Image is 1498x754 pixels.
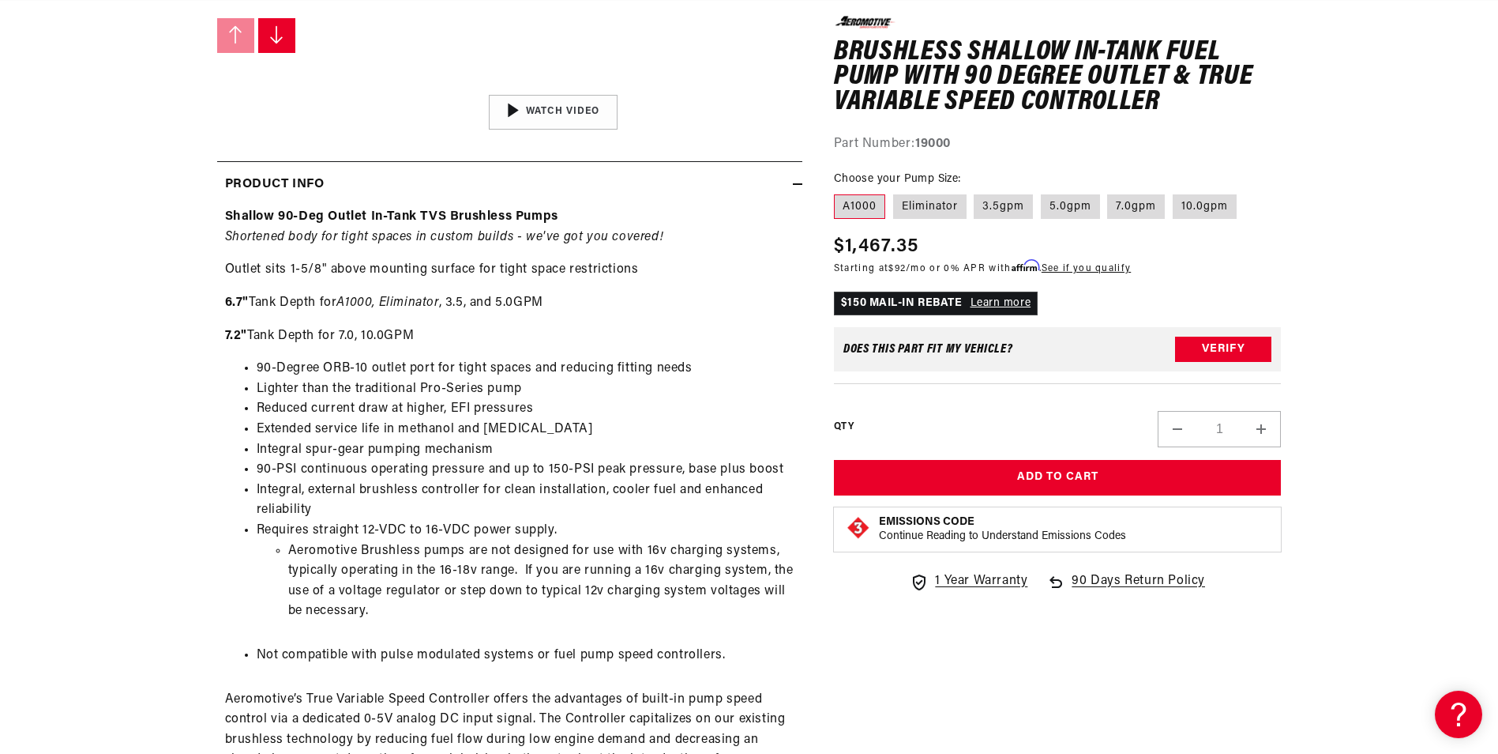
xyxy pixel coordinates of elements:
li: Extended service life in methanol and [MEDICAL_DATA] [257,420,794,440]
span: 90 Days Return Policy [1072,571,1205,607]
li: 90-PSI continuous operating pressure and up to 150-PSI peak pressure, base plus boost [257,460,794,481]
span: $1,467.35 [834,232,919,261]
p: $150 MAIL-IN REBATE [834,292,1038,315]
div: Part Number: [834,134,1282,155]
li: Requires straight 12-VDC to 16-VDC power supply. [257,521,794,622]
label: A1000 [834,194,885,219]
p: Starting at /mo or 0% APR with . [834,261,1131,276]
img: Emissions code [846,515,871,540]
li: Lighter than the traditional Pro-Series pump [257,379,794,400]
button: Add to Cart [834,460,1282,496]
p: Outlet sits 1-5/8" above mounting surface for tight space restrictions [225,260,794,281]
a: Learn more [971,297,1031,309]
span: Aeromotive Brushless pumps are not designed for use with 16v charging systems, typically operatin... [288,545,794,618]
label: 3.5gpm [974,194,1033,219]
em: Shortened body for tight spaces in custom builds - we've got you covered! [225,231,664,243]
li: Not compatible with pulse modulated systems or fuel pump speed controllers. [257,646,794,666]
legend: Choose your Pump Size: [834,170,963,187]
a: See if you qualify - Learn more about Affirm Financing (opens in modal) [1042,264,1131,273]
label: Eliminator [893,194,967,219]
a: 1 Year Warranty [910,571,1027,591]
strong: 19000 [915,138,951,150]
label: 5.0gpm [1041,194,1100,219]
label: 7.0gpm [1107,194,1165,219]
em: A1000, Eliminator [336,296,438,309]
button: Verify [1175,337,1271,362]
strong: 7.2" [225,330,247,342]
span: $92 [888,264,906,273]
li: Reduced current draw at higher, EFI pressures [257,399,794,420]
label: 10.0gpm [1173,194,1237,219]
li: 90-Degree ORB-10 outlet port for tight spaces and reducing fitting needs [257,359,794,379]
div: Does This part fit My vehicle? [843,343,1013,356]
h2: Product Info [225,175,325,195]
button: Emissions CodeContinue Reading to Understand Emissions Codes [879,515,1126,543]
label: QTY [834,420,854,433]
summary: Product Info [217,162,802,208]
p: Tank Depth for , 3.5, and 5.0GPM [225,293,794,314]
h1: Brushless Shallow In-Tank Fuel Pump with 90 Degree Outlet & True Variable Speed Controller [834,40,1282,115]
span: 1 Year Warranty [935,571,1027,591]
strong: Shallow 90-Deg Outlet In-Tank TVS Brushless Pumps [225,210,558,223]
button: Slide left [217,18,255,53]
a: 90 Days Return Policy [1046,571,1205,607]
span: Affirm [1012,260,1039,272]
li: Integral, external brushless controller for clean installation, cooler fuel and enhanced reliability [257,481,794,521]
li: Integral spur-gear pumping mechanism [257,440,794,461]
strong: Emissions Code [879,515,974,527]
p: Tank Depth for 7.0, 10.0GPM [225,326,794,347]
button: Slide right [258,18,296,53]
p: Continue Reading to Understand Emissions Codes [879,529,1126,543]
strong: 6.7" [225,296,249,309]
